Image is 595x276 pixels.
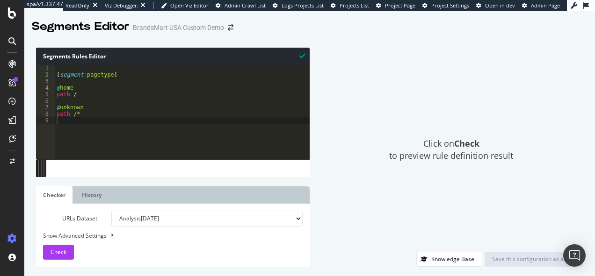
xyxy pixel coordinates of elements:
strong: Check [454,138,479,149]
div: arrow-right-arrow-left [228,24,233,31]
div: 4 [36,85,55,91]
button: Save this configuration as active [485,252,583,267]
span: Open Viz Editor [170,2,209,9]
a: Open Viz Editor [161,2,209,9]
span: Projects List [340,2,369,9]
div: Show Advanced Settings [36,231,296,240]
a: Project Settings [422,2,469,9]
div: 5 [36,91,55,98]
span: Logs Projects List [282,2,324,9]
div: BrandsMart USA Custom Demo [133,23,224,32]
a: Admin Page [522,2,560,9]
a: Checker [36,186,73,204]
span: Admin Crawl List [225,2,266,9]
span: Click on to preview rule definition result [389,138,513,162]
div: Segments Rules Editor [36,48,310,65]
div: Segments Editor [32,19,129,35]
div: 3 [36,78,55,85]
a: Projects List [331,2,369,9]
button: Knowledge Base [416,252,482,267]
span: Project Settings [431,2,469,9]
div: 7 [36,104,55,111]
div: 9 [36,117,55,124]
div: Open Intercom Messenger [563,244,586,267]
button: Check [43,245,74,260]
a: Project Page [376,2,415,9]
a: Open in dev [476,2,515,9]
span: Check [51,248,66,256]
a: Knowledge Base [416,255,482,263]
span: Open in dev [485,2,515,9]
div: Save this configuration as active [492,255,576,263]
div: 1 [36,65,55,71]
a: Admin Crawl List [216,2,266,9]
a: History [75,186,109,204]
a: Logs Projects List [273,2,324,9]
div: ReadOnly: [65,2,91,9]
span: Syntax is valid [299,51,305,60]
div: 6 [36,98,55,104]
span: Project Page [385,2,415,9]
label: URLs Dataset [36,211,104,226]
div: Knowledge Base [431,255,474,263]
div: 8 [36,111,55,117]
div: 2 [36,71,55,78]
div: Viz Debugger: [105,2,138,9]
span: Admin Page [531,2,560,9]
